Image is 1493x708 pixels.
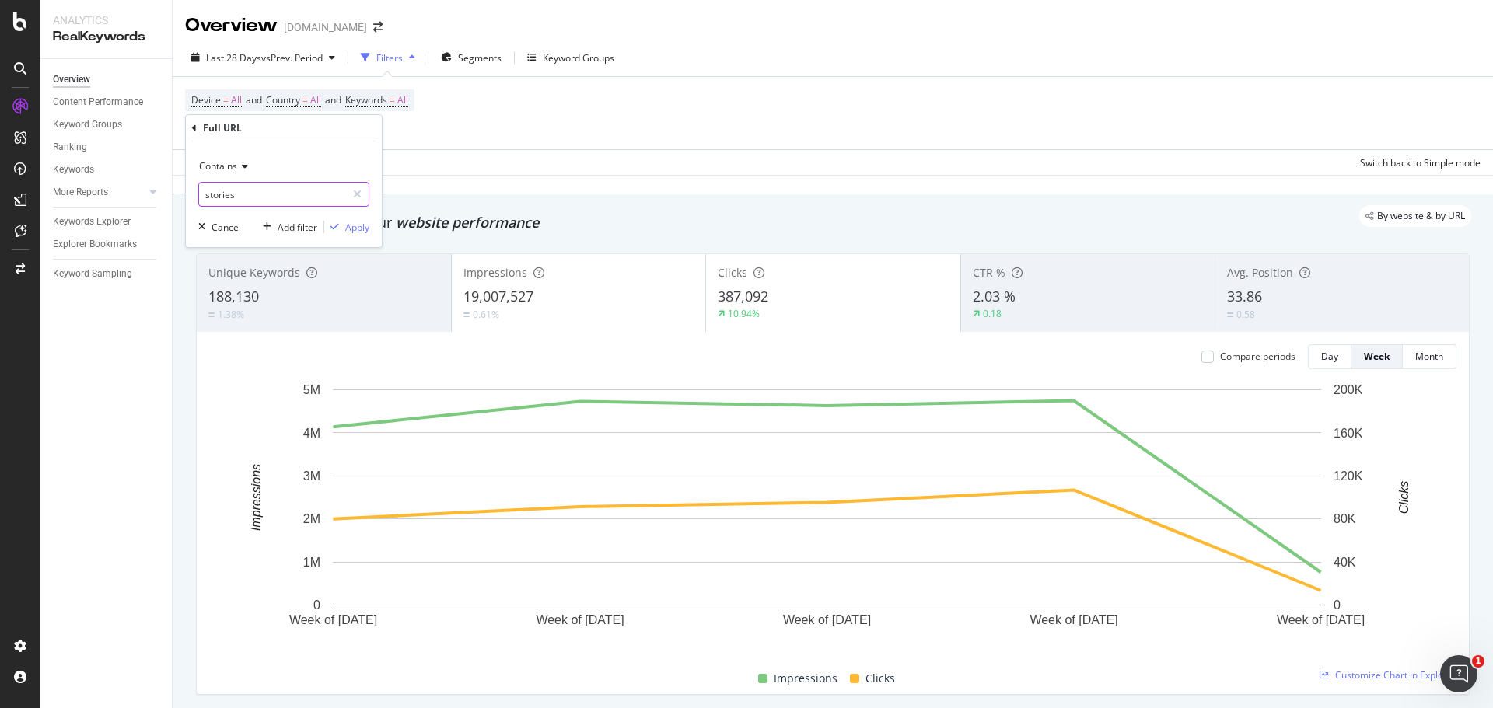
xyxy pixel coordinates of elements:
[53,214,161,230] a: Keywords Explorer
[185,12,278,39] div: Overview
[373,22,383,33] div: arrow-right-arrow-left
[1308,344,1351,369] button: Day
[390,93,395,106] span: =
[543,51,614,65] div: Keyword Groups
[53,266,132,282] div: Keyword Sampling
[231,89,242,111] span: All
[1415,350,1443,363] div: Month
[1334,556,1356,569] text: 40K
[1377,211,1465,221] span: By website & by URL
[1334,512,1356,525] text: 80K
[324,219,369,235] button: Apply
[303,383,320,396] text: 5M
[266,93,300,106] span: Country
[53,71,161,88] a: Overview
[53,28,159,46] div: RealKeywords
[1334,383,1363,396] text: 200K
[303,426,320,439] text: 4M
[212,221,241,234] div: Cancel
[783,613,871,626] text: Week of [DATE]
[209,382,1445,651] svg: A chart.
[250,464,263,531] text: Impressions
[53,162,94,178] div: Keywords
[53,214,131,230] div: Keywords Explorer
[303,512,320,525] text: 2M
[303,556,320,569] text: 1M
[289,613,377,626] text: Week of [DATE]
[1334,598,1341,612] text: 0
[521,45,621,70] button: Keyword Groups
[1030,613,1117,626] text: Week of [DATE]
[185,45,341,70] button: Last 28 DaysvsPrev. Period
[1320,668,1456,682] a: Customize Chart in Explorer
[261,51,323,65] span: vs Prev. Period
[1403,344,1456,369] button: Month
[53,266,161,282] a: Keyword Sampling
[376,51,403,65] div: Filters
[345,93,387,106] span: Keywords
[1359,205,1471,227] div: legacy label
[53,139,161,155] a: Ranking
[1277,613,1365,626] text: Week of [DATE]
[53,162,161,178] a: Keywords
[278,221,317,234] div: Add filter
[865,669,895,688] span: Clicks
[284,19,367,35] div: [DOMAIN_NAME]
[728,307,760,320] div: 10.94%
[53,94,143,110] div: Content Performance
[223,93,229,106] span: =
[53,71,90,88] div: Overview
[718,265,747,280] span: Clicks
[206,51,261,65] span: Last 28 Days
[973,287,1016,305] span: 2.03 %
[257,219,317,235] button: Add filter
[435,45,508,70] button: Segments
[1321,350,1338,363] div: Day
[192,219,241,235] button: Cancel
[1227,265,1293,280] span: Avg. Position
[53,139,87,155] div: Ranking
[1360,156,1481,169] div: Switch back to Simple mode
[473,308,499,321] div: 0.61%
[203,121,242,134] div: Full URL
[1334,469,1363,483] text: 120K
[1227,312,1233,317] img: Equal
[199,159,237,173] span: Contains
[1334,426,1363,439] text: 160K
[208,265,300,280] span: Unique Keywords
[246,93,262,106] span: and
[218,308,244,321] div: 1.38%
[208,312,215,317] img: Equal
[53,236,161,253] a: Explorer Bookmarks
[191,93,221,106] span: Device
[1351,344,1403,369] button: Week
[302,93,308,106] span: =
[718,287,768,305] span: 387,092
[1472,655,1484,668] span: 1
[313,598,320,612] text: 0
[355,45,421,70] button: Filters
[345,221,369,234] div: Apply
[208,287,259,305] span: 188,130
[774,669,837,688] span: Impressions
[53,184,108,201] div: More Reports
[53,184,145,201] a: More Reports
[53,117,122,133] div: Keyword Groups
[1236,308,1255,321] div: 0.58
[53,236,137,253] div: Explorer Bookmarks
[973,265,1005,280] span: CTR %
[463,287,533,305] span: 19,007,527
[53,12,159,28] div: Analytics
[53,94,161,110] a: Content Performance
[1397,481,1411,514] text: Clicks
[458,51,502,65] span: Segments
[310,89,321,111] span: All
[536,613,624,626] text: Week of [DATE]
[325,93,341,106] span: and
[303,469,320,483] text: 3M
[1335,668,1456,682] span: Customize Chart in Explorer
[463,265,527,280] span: Impressions
[1227,287,1262,305] span: 33.86
[1364,350,1390,363] div: Week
